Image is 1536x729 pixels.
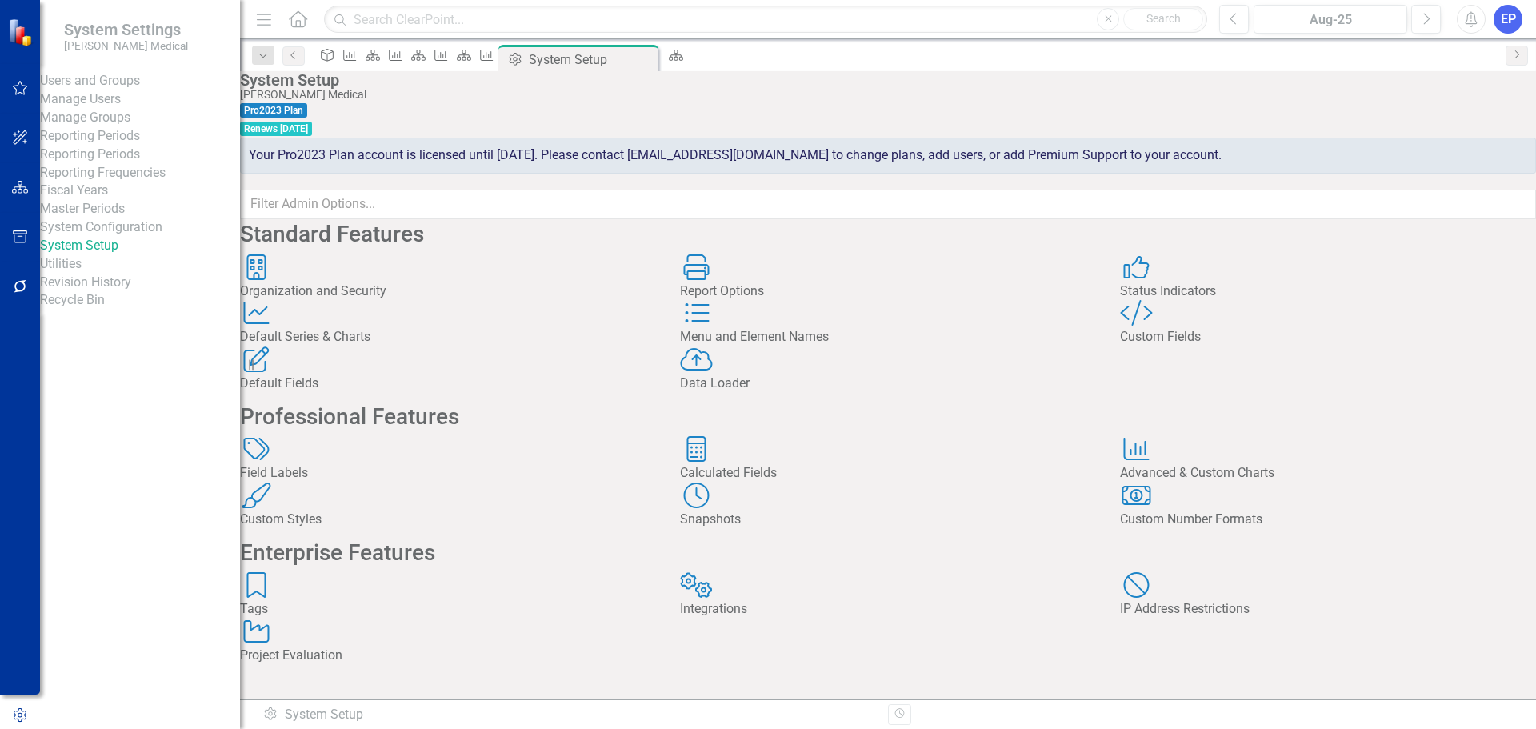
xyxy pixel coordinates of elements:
[1120,511,1536,529] div: Custom Number Formats
[240,600,656,619] div: Tags
[324,6,1207,34] input: Search ClearPoint...
[240,103,307,118] span: Pro2023 Plan
[240,138,1536,174] div: Your Pro2023 Plan account is licensed until [DATE]. Please contact [EMAIL_ADDRESS][DOMAIN_NAME] t...
[240,71,1528,89] div: System Setup
[240,464,656,483] div: Field Labels
[40,291,240,310] a: Recycle Bin
[1494,5,1522,34] button: EP
[1120,464,1536,483] div: Advanced & Custom Charts
[240,222,1536,247] h2: Standard Features
[1259,10,1402,30] div: Aug-25
[40,72,240,90] div: Users and Groups
[40,127,240,146] div: Reporting Periods
[262,706,876,724] div: System Setup
[1120,328,1536,346] div: Custom Fields
[64,39,188,52] small: [PERSON_NAME] Medical
[240,328,656,346] div: Default Series & Charts
[40,218,240,237] div: System Configuration
[40,237,240,255] a: System Setup
[40,109,240,127] a: Manage Groups
[680,328,1096,346] div: Menu and Element Names
[40,200,240,218] a: Master Periods
[1120,282,1536,301] div: Status Indicators
[240,405,1536,430] h2: Professional Features
[40,146,240,164] a: Reporting Periods
[8,18,36,46] img: ClearPoint Strategy
[240,541,1536,566] h2: Enterprise Features
[680,511,1096,529] div: Snapshots
[40,274,240,292] a: Revision History
[680,282,1096,301] div: Report Options
[64,20,188,39] span: System Settings
[1254,5,1407,34] button: Aug-25
[680,600,1096,619] div: Integrations
[240,511,656,529] div: Custom Styles
[1146,12,1181,25] span: Search
[680,464,1096,483] div: Calculated Fields
[240,282,656,301] div: Organization and Security
[40,90,240,109] a: Manage Users
[240,375,656,393] div: Default Fields
[529,50,654,70] div: System Setup
[240,122,312,136] span: Renews [DATE]
[240,190,1536,219] input: Filter Admin Options...
[40,182,240,200] a: Fiscal Years
[1120,600,1536,619] div: IP Address Restrictions
[240,647,656,665] div: Project Evaluation
[40,164,240,182] a: Reporting Frequencies
[680,375,1096,393] div: Data Loader
[1123,8,1203,30] button: Search
[240,89,1528,101] div: [PERSON_NAME] Medical
[40,255,240,274] div: Utilities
